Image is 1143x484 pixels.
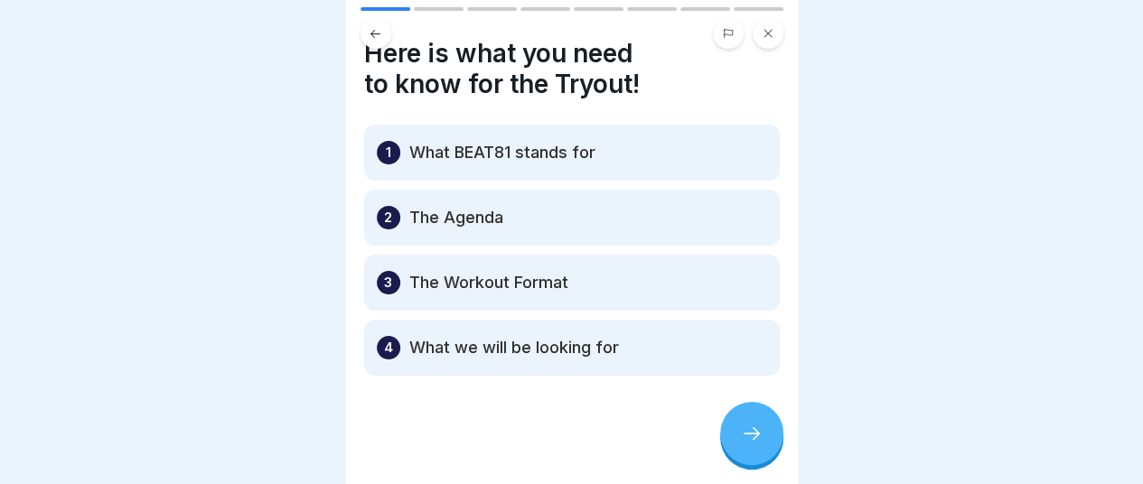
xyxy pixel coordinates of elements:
[386,142,391,163] p: 1
[409,272,568,293] p: The Workout Format
[409,142,595,163] p: What BEAT81 stands for
[384,337,393,358] p: 4
[364,38,780,99] h4: Here is what you need to know for the Tryout!
[384,207,392,228] p: 2
[409,207,503,228] p: The Agenda
[409,337,619,358] p: What we will be looking for
[384,272,392,293] p: 3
